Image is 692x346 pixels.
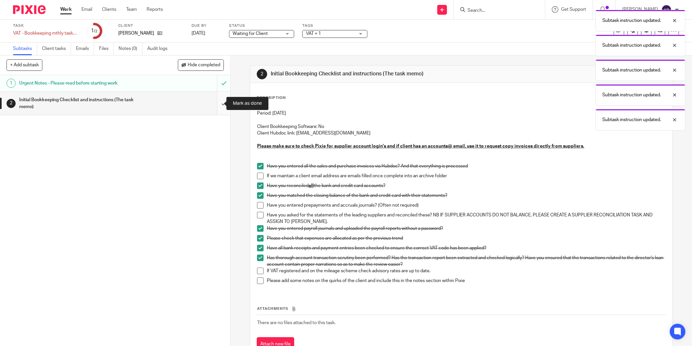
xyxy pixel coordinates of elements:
[7,79,16,88] div: 1
[602,67,661,73] p: Subtask instruction updated.
[192,31,205,36] span: [DATE]
[306,31,321,36] span: VAT + 1
[13,5,46,14] img: Pixie
[233,31,268,36] span: Waiting for Client
[13,30,78,37] div: VAT - Bookkeeping mthly tasks - September 2025
[13,42,37,55] a: Subtasks
[257,144,584,149] u: Please make sure to check Pixie for supplier account login's and if client has an accounts@ email...
[19,95,147,112] h1: Initial Bookkeeping Checklist and instructions (The task memo)
[267,173,666,179] p: If we maintain a client email address are emails filled once complete into an archive folder
[81,6,92,13] a: Email
[126,6,137,13] a: Team
[257,110,666,117] p: Period: [DATE]
[267,202,666,209] p: Have you entered prepayments and accruals journals? (Often not required)
[42,42,71,55] a: Client tasks
[102,6,116,13] a: Clients
[99,42,114,55] a: Files
[267,225,666,232] p: Have you entered payroll journals and uploaded the payroll reports without a password?
[267,163,666,169] p: Have you entered all the sales and purchase invoices via Hubdoc? And that everything is processed
[13,23,78,28] label: Task
[94,29,97,33] small: /2
[13,30,78,37] div: VAT - Bookkeeping mthly tasks - [DATE]
[271,71,475,77] h1: Initial Bookkeeping Checklist and instructions (The task memo)
[76,42,94,55] a: Emails
[147,6,163,13] a: Reports
[602,42,661,49] p: Subtask instruction updated.
[267,268,666,274] p: If VAT registered and on the mileage scheme check advisory rates are up to date.
[188,63,220,68] span: Hide completed
[118,23,183,28] label: Client
[7,59,42,71] button: + Add subtask
[229,23,294,28] label: Status
[257,123,666,130] p: Client Bookkeeping Software: No
[602,17,661,24] p: Subtask instruction updated.
[267,182,666,189] p: Have you reconciled the bank and credit card accounts?
[119,42,142,55] a: Notes (0)
[267,212,666,225] p: Have you asked for the statements of the leading suppliers and reconciled these? NB IF SUPPLIER A...
[178,59,224,71] button: Hide completed
[60,6,72,13] a: Work
[257,321,336,325] span: There are no files attached to this task.
[302,23,368,28] label: Tags
[257,69,267,79] div: 2
[267,277,666,284] p: Please add some notes on the quirks of the client and include this in the notes section within Pixie
[602,117,661,123] p: Subtask instruction updated.
[661,5,672,15] img: svg%3E
[257,130,666,136] p: Client Hubdoc link: [EMAIL_ADDRESS][DOMAIN_NAME]
[267,235,666,242] p: Please check that expenses are allocated as per the previous trend
[19,78,147,88] h1: Urgent Notes - Please read before starting work
[257,307,288,310] span: Attachments
[192,23,221,28] label: Due by
[309,183,314,188] u: all
[267,245,666,251] p: Have all bank receipts and payment entries been checked to ensure the correct VAT code has been a...
[7,99,16,108] div: 2
[118,30,154,37] p: [PERSON_NAME]
[602,92,661,98] p: Subtask instruction updated.
[91,27,97,35] div: 1
[267,255,666,268] p: Has thorough account transaction scrutiny been performed? Has the transaction report been extract...
[267,192,666,199] p: Have you matched the closing balance of the bank and credit card with their statements?
[257,95,286,101] p: Description
[147,42,172,55] a: Audit logs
